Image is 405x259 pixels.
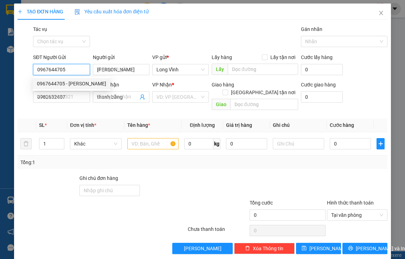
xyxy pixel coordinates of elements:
[309,245,347,252] span: [PERSON_NAME]
[228,89,298,96] span: [GEOGRAPHIC_DATA] tận nơi
[327,200,374,206] label: Hình thức thanh toán
[20,138,32,149] button: delete
[301,54,333,60] label: Cước lấy hàng
[74,138,117,149] span: Khác
[212,64,228,75] span: Lấy
[270,118,327,132] th: Ghi chú
[152,53,209,61] div: VP gửi
[127,122,150,128] span: Tên hàng
[377,138,384,149] button: plus
[301,91,343,103] input: Cước giao hàng
[378,10,384,16] span: close
[234,243,295,254] button: deleteXóa Thông tin
[253,245,283,252] span: Xóa Thông tin
[79,175,118,181] label: Ghi chú đơn hàng
[226,122,252,128] span: Giá trị hàng
[212,99,230,110] span: Giao
[301,82,336,88] label: Cước giao hàng
[330,122,354,128] span: Cước hàng
[250,200,273,206] span: Tổng cước
[79,185,140,196] input: Ghi chú đơn hàng
[226,138,267,149] input: 0
[212,54,232,60] span: Lấy hàng
[212,82,234,88] span: Giao hàng
[37,80,106,88] div: 0967644705 - [PERSON_NAME]
[75,9,149,14] span: Yêu cầu xuất hóa đơn điện tử
[33,78,110,89] div: 0967644705 - hồng anh
[377,141,384,147] span: plus
[75,9,80,15] img: icon
[331,210,383,220] span: Tại văn phòng
[20,158,157,166] div: Tổng: 1
[356,245,405,252] span: [PERSON_NAME] và In
[39,122,45,128] span: SL
[301,26,322,32] label: Gán nhãn
[348,246,353,251] span: printer
[18,9,63,14] span: TẠO ĐƠN HÀNG
[140,94,145,100] span: user-add
[190,122,215,128] span: Định lượng
[152,82,172,88] span: VP Nhận
[187,225,249,238] div: Chưa thanh toán
[273,138,324,149] input: Ghi Chú
[93,81,149,89] div: Người nhận
[93,53,149,61] div: Người gửi
[268,53,298,61] span: Lấy tận nơi
[33,26,47,32] label: Tác vụ
[230,99,298,110] input: Dọc đường
[228,64,298,75] input: Dọc đường
[172,243,233,254] button: [PERSON_NAME]
[213,138,220,149] span: kg
[245,246,250,251] span: delete
[18,9,22,14] span: plus
[342,243,387,254] button: printer[PERSON_NAME] và In
[156,64,205,75] span: Long Vĩnh
[301,64,343,75] input: Cước lấy hàng
[302,246,307,251] span: save
[296,243,341,254] button: save[PERSON_NAME]
[33,53,90,61] div: SĐT Người Gửi
[371,4,391,23] button: Close
[127,138,179,149] input: VD: Bàn, Ghế
[184,245,221,252] span: [PERSON_NAME]
[70,122,96,128] span: Đơn vị tính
